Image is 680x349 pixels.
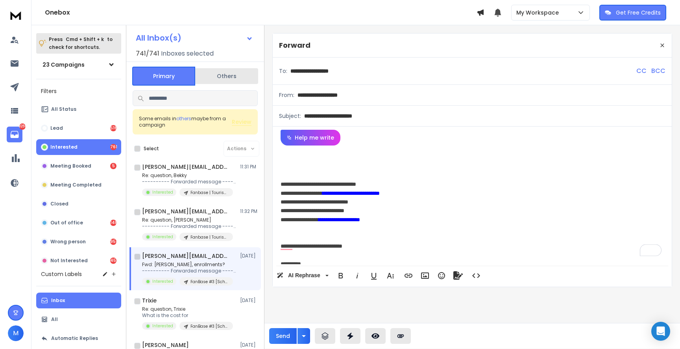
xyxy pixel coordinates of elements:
[469,268,484,284] button: Code View
[142,306,233,312] p: Re: question, Trixie
[333,268,348,284] button: Bold (⌘B)
[279,91,294,99] p: From:
[350,268,365,284] button: Italic (⌘I)
[36,215,121,231] button: Out of office1482
[7,127,22,142] a: 8259
[279,40,310,51] p: Forward
[190,323,228,329] p: FanBase #3 [Schools] | Only First Steps | Reuse
[142,341,189,349] h1: [PERSON_NAME]
[41,270,82,278] h3: Custom Labels
[136,34,181,42] h1: All Inbox(s)
[50,182,102,188] p: Meeting Completed
[136,49,159,58] span: 741 / 741
[142,223,237,230] p: ---------- Forwarded message --------- From: [PERSON_NAME]
[36,120,121,136] button: Lead516
[616,9,661,17] p: Get Free Credits
[36,253,121,269] button: Not Interested4541
[516,9,562,17] p: My Workspace
[50,201,68,207] p: Closed
[636,66,647,76] p: CC
[50,144,78,150] p: Interested
[190,190,228,196] p: Fanbase | Tourism | AI
[599,5,666,21] button: Get Free Credits
[36,158,121,174] button: Meeting Booked5
[36,57,121,73] button: 23 Campaigns
[110,258,116,264] div: 4541
[286,272,322,279] span: AI Rephrase
[279,112,301,120] p: Subject:
[36,86,121,97] h3: Filters
[232,118,251,126] button: Review
[418,268,432,284] button: Insert Image (⌘P)
[273,146,672,264] div: To enrich screen reader interactions, please activate Accessibility in Grammarly extension settings
[110,144,116,150] div: 761
[190,279,228,285] p: FanBase #3 [Schools] | Only First Steps | Reuse
[110,125,116,131] div: 516
[161,49,214,58] h3: Inboxes selected
[401,268,416,284] button: Insert Link (⌘K)
[42,61,85,69] h1: 23 Campaigns
[50,125,63,131] p: Lead
[36,330,121,346] button: Automatic Replies
[195,67,258,85] button: Others
[275,268,330,284] button: AI Rephrase
[51,297,65,304] p: Inbox
[366,268,381,284] button: Underline (⌘U)
[36,293,121,308] button: Inbox
[434,268,449,284] button: Emoticons
[50,163,91,169] p: Meeting Booked
[651,322,670,341] div: Open Intercom Messenger
[142,179,237,185] p: ---------- Forwarded message --------- From: Bekky
[36,177,121,193] button: Meeting Completed
[152,189,173,195] p: Interested
[51,106,76,112] p: All Status
[383,268,398,284] button: More Text
[45,8,477,17] h1: Onebox
[129,30,259,46] button: All Inbox(s)
[142,297,157,304] h1: Trixie
[152,323,173,329] p: Interested
[240,253,258,259] p: [DATE]
[8,325,24,341] button: M
[142,172,237,179] p: Re: question, Bekky
[240,297,258,304] p: [DATE]
[281,130,340,146] button: Help me write
[142,163,229,171] h1: [PERSON_NAME][EMAIL_ADDRESS][DOMAIN_NAME]
[142,207,229,215] h1: [PERSON_NAME][EMAIL_ADDRESS][DOMAIN_NAME]
[144,146,159,152] label: Select
[142,217,237,223] p: Re: question, [PERSON_NAME]
[279,67,287,75] p: To:
[19,123,26,130] p: 8259
[110,220,116,226] div: 1482
[36,101,121,117] button: All Status
[240,342,258,348] p: [DATE]
[269,328,297,344] button: Send
[651,66,665,76] p: BCC
[51,335,98,342] p: Automatic Replies
[152,278,173,284] p: Interested
[110,239,116,245] div: 954
[49,35,113,51] p: Press to check for shortcuts.
[142,312,233,319] p: What is the cost for
[36,139,121,155] button: Interested761
[240,164,258,170] p: 11:31 PM
[139,116,232,128] div: Some emails in maybe from a campaign
[51,316,58,323] p: All
[8,8,24,22] img: logo
[50,239,86,245] p: Wrong person
[110,163,116,169] div: 5
[65,35,105,44] span: Cmd + Shift + k
[36,196,121,212] button: Closed
[50,220,83,226] p: Out of office
[190,234,228,240] p: Fanbase | Tourism | AI
[36,312,121,327] button: All
[176,115,191,122] span: others
[132,67,195,86] button: Primary
[152,234,173,240] p: Interested
[142,261,237,268] p: Fwd: [PERSON_NAME], enrollments?
[142,268,237,274] p: ---------- Forwarded message --------- From: [PERSON_NAME]
[240,208,258,215] p: 11:32 PM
